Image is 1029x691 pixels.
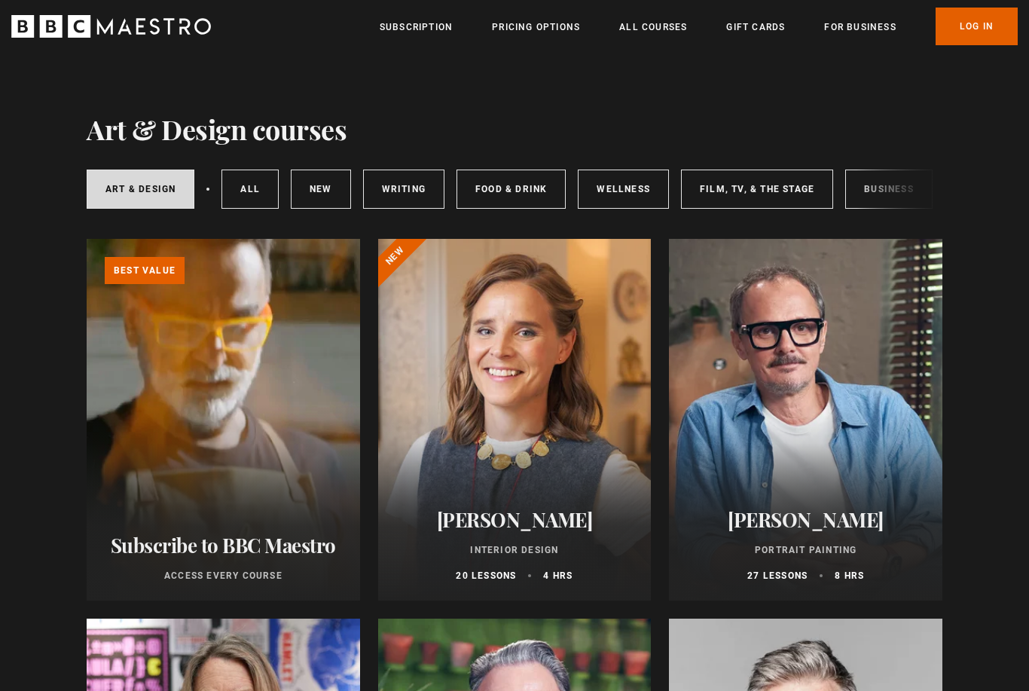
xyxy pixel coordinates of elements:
nav: Primary [380,8,1018,45]
a: [PERSON_NAME] Interior Design 20 lessons 4 hrs New [378,239,652,601]
p: 8 hrs [835,569,864,582]
a: Wellness [578,170,669,209]
a: Log In [936,8,1018,45]
p: 20 lessons [456,569,516,582]
a: All Courses [619,20,687,35]
svg: BBC Maestro [11,15,211,38]
h2: [PERSON_NAME] [687,508,924,531]
p: Interior Design [396,543,634,557]
h2: [PERSON_NAME] [396,508,634,531]
a: Business [845,170,933,209]
p: Best value [105,257,185,284]
a: Film, TV, & The Stage [681,170,833,209]
a: Food & Drink [456,170,566,209]
a: New [291,170,351,209]
h1: Art & Design courses [87,113,347,145]
a: Art & Design [87,170,194,209]
a: All [221,170,279,209]
p: Portrait Painting [687,543,924,557]
a: For business [824,20,896,35]
a: Pricing Options [492,20,580,35]
p: 4 hrs [543,569,573,582]
p: 27 lessons [747,569,808,582]
a: Subscription [380,20,453,35]
a: [PERSON_NAME] Portrait Painting 27 lessons 8 hrs [669,239,942,601]
a: Gift Cards [726,20,785,35]
a: Writing [363,170,444,209]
